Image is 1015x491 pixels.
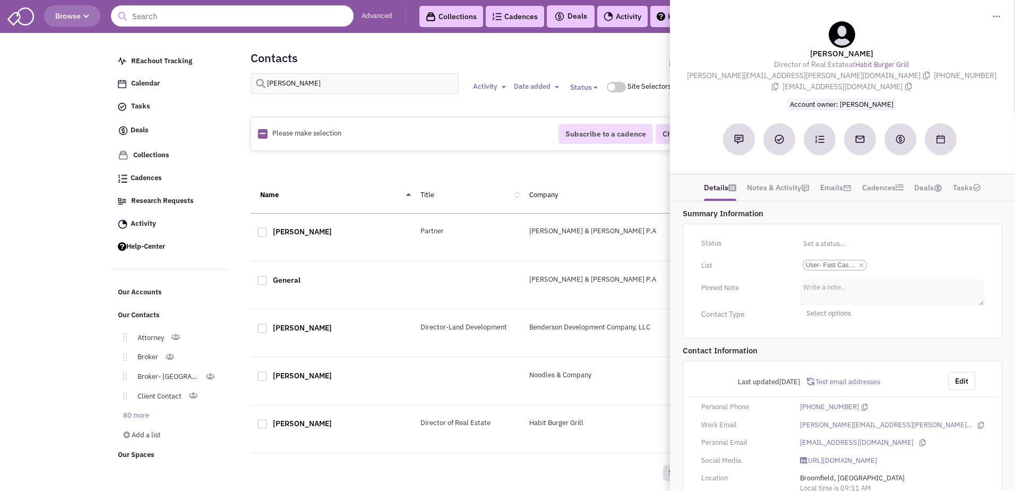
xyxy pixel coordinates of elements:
[113,445,228,465] a: Our Spaces
[747,180,810,196] a: Notes & Activity
[273,419,332,428] a: [PERSON_NAME]
[694,257,793,274] div: List
[113,408,156,424] a: 80 more
[554,11,587,21] span: Deals
[694,420,793,430] div: Work Email
[420,190,434,199] a: Title
[936,135,945,143] img: Schedule a Meeting
[273,227,332,236] a: [PERSON_NAME]
[694,372,807,392] div: Last updated
[914,180,942,196] a: Deals
[118,311,160,320] span: Our Contacts
[829,21,855,48] img: teammate.png
[113,168,228,189] a: Cadences
[734,134,744,144] img: Add a note
[514,82,550,91] span: Date added
[522,275,686,285] div: [PERSON_NAME] & [PERSON_NAME] P.A
[118,373,127,380] img: Move.png
[118,174,127,183] img: Cadences_logo.png
[775,134,784,144] img: Add a Task
[470,81,509,92] button: Activity
[895,134,906,145] img: Create a deal
[426,12,436,22] img: icon-collection-lavender-black.svg
[118,150,128,160] img: icon-collection-lavender.png
[272,129,341,138] span: Please make selection
[118,288,162,297] span: Our Accounts
[414,323,522,333] div: Director-Land Development
[694,309,793,319] div: Contact Type
[694,235,793,252] div: Status
[131,56,192,65] span: REachout Tracking
[131,219,156,228] span: Activity
[273,371,332,380] a: [PERSON_NAME]
[650,6,716,27] a: Help-Center
[486,6,544,27] a: Cadences
[118,219,127,229] img: Activity.png
[694,438,793,448] div: Personal Email
[522,370,686,380] div: Noodles & Company
[934,184,942,192] img: icon-dealamount.png
[820,180,851,196] a: Emails
[118,353,127,361] img: Move.png
[131,102,150,111] span: Tasks
[948,372,975,390] button: Edit
[258,129,268,139] img: Rectangle.png
[663,465,679,481] a: 1
[800,438,914,448] a: [EMAIL_ADDRESS][DOMAIN_NAME]
[554,10,565,23] img: icon-deals.svg
[55,11,89,21] span: Browse
[492,13,502,20] img: Cadences_logo.png
[414,226,522,236] div: Partner
[118,392,127,400] img: Move.png
[127,389,188,404] a: Client Contact
[855,60,909,70] a: Habit Burger Grill
[522,418,686,428] div: Habit Burger Grill
[787,98,896,111] span: Account owner: [PERSON_NAME]
[473,82,497,91] span: Activity
[118,124,128,137] img: icon-deals.svg
[113,428,226,443] a: Add a list
[113,145,228,166] a: Collections
[800,306,984,322] span: Select options
[687,71,934,80] span: [PERSON_NAME][EMAIL_ADDRESS][PERSON_NAME][DOMAIN_NAME]
[973,183,981,192] img: TaskCount.png
[551,10,590,23] button: Deals
[113,283,228,303] a: Our Accounts
[251,53,298,63] h2: Contacts
[564,78,604,97] button: Status
[127,350,165,365] a: Broker
[627,82,690,92] div: Site Selectors only
[800,456,877,466] a: [URL][DOMAIN_NAME]
[273,323,332,333] a: [PERSON_NAME]
[511,81,562,92] button: Date added
[779,377,800,386] span: [DATE]
[113,306,228,326] a: Our Contacts
[113,120,228,142] a: Deals
[806,260,856,270] span: User- Fast Casual
[597,6,648,27] a: Activity
[683,345,1002,356] p: Contact Information
[118,242,126,251] img: help.png
[694,402,793,412] div: Personal Phone
[133,150,169,159] span: Collections
[131,79,160,88] span: Calendar
[127,369,205,385] a: Broker- [GEOGRAPHIC_DATA]
[782,82,914,91] span: [EMAIL_ADDRESS][DOMAIN_NAME]
[814,377,880,386] span: Test email addresses
[118,334,127,341] img: Move.png
[570,82,592,92] span: Status
[683,208,1002,219] p: Summary Information
[118,103,126,111] img: icon-tasks.png
[815,134,824,144] img: Subscribe to a cadence
[529,190,558,199] a: Company
[131,196,194,205] span: Research Requests
[522,323,686,333] div: Benderson Development Company, LLC
[7,5,34,26] img: SmartAdmin
[704,180,736,196] a: Details
[260,190,279,199] a: Name
[118,80,126,88] img: Calendar.png
[251,73,459,94] input: Search contacts
[522,226,686,236] div: [PERSON_NAME] & [PERSON_NAME] P.A
[113,191,228,211] a: Research Requests
[111,5,354,27] input: Search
